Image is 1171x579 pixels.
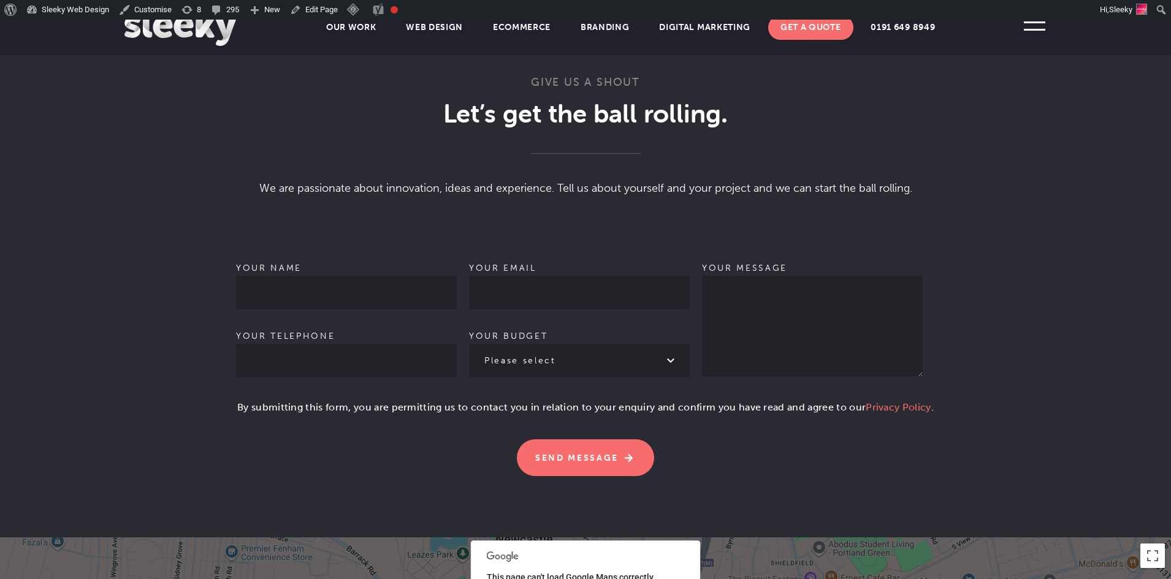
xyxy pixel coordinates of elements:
[236,276,457,309] input: Your name
[481,15,563,40] a: Ecommerce
[236,263,457,298] label: Your name
[702,263,923,398] label: Your message
[469,263,690,298] label: Your email
[236,400,935,425] p: By submitting this form, you are permitting us to contact you in relation to your enquiry and con...
[314,15,389,40] a: Our Work
[647,15,763,40] a: Digital Marketing
[1109,5,1132,14] span: Sleeky
[1140,543,1165,568] button: Toggle fullscreen view
[124,9,236,46] img: Sleeky Web Design Newcastle
[702,276,923,377] textarea: Your message
[394,15,475,40] a: Web Design
[236,331,457,366] label: Your telephone
[866,401,931,413] a: Privacy Policy
[236,344,457,377] input: Your telephone
[124,98,1047,154] h2: Let’s get the ball rolling
[517,439,654,476] input: Send Message
[469,276,690,309] input: Your email
[1136,4,1147,15] img: sleeky-avatar.svg
[124,75,1047,98] h3: Give us a shout
[768,15,853,40] a: Get A Quote
[568,15,642,40] a: Branding
[124,195,1047,476] form: Contact form
[391,6,398,13] div: Focus keyphrase not set
[469,344,690,377] select: Your budget
[124,166,1047,195] p: We are passionate about innovation, ideas and experience. Tell us about yourself and your project...
[858,15,947,40] a: 0191 649 8949
[721,100,728,128] span: .
[469,331,690,366] label: Your budget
